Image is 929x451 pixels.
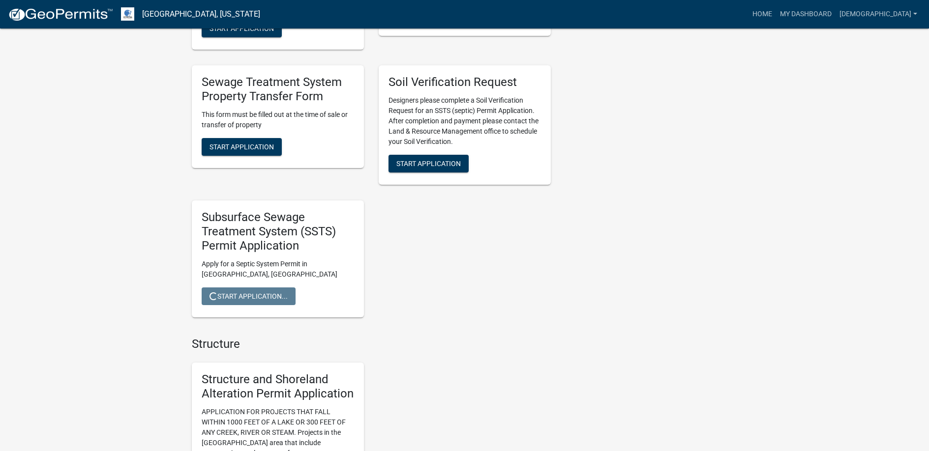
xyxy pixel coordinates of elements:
h5: Soil Verification Request [389,75,541,89]
button: Start Application... [202,287,296,305]
p: Designers please complete a Soil Verification Request for an SSTS (septic) Permit Application. Af... [389,95,541,147]
button: Start Application [389,155,469,172]
p: Apply for a Septic System Permit in [GEOGRAPHIC_DATA], [GEOGRAPHIC_DATA] [202,259,354,280]
button: Start Application [202,20,282,37]
h4: Structure [192,337,551,351]
span: Start Application [396,160,461,168]
span: Start Application... [210,292,288,300]
span: Start Application [210,143,274,151]
a: [GEOGRAPHIC_DATA], [US_STATE] [142,6,260,23]
a: [DEMOGRAPHIC_DATA] [836,5,921,24]
h5: Structure and Shoreland Alteration Permit Application [202,372,354,401]
h5: Subsurface Sewage Treatment System (SSTS) Permit Application [202,210,354,253]
button: Start Application [202,138,282,156]
span: Start Application [210,25,274,32]
img: Otter Tail County, Minnesota [121,7,134,21]
h5: Sewage Treatment System Property Transfer Form [202,75,354,104]
a: My Dashboard [776,5,836,24]
a: Home [749,5,776,24]
p: This form must be filled out at the time of sale or transfer of property [202,110,354,130]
